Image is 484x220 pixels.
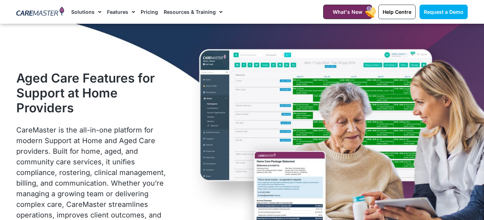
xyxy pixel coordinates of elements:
h1: Aged Care Features for Support at Home Providers [16,70,170,115]
a: What's New [323,5,372,19]
a: Help Centre [378,5,416,19]
img: CareMaster Logo [16,7,64,17]
span: Help Centre [383,9,411,15]
span: Request a Demo [424,9,463,15]
a: Request a Demo [420,5,468,19]
span: What's New [333,9,362,15]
